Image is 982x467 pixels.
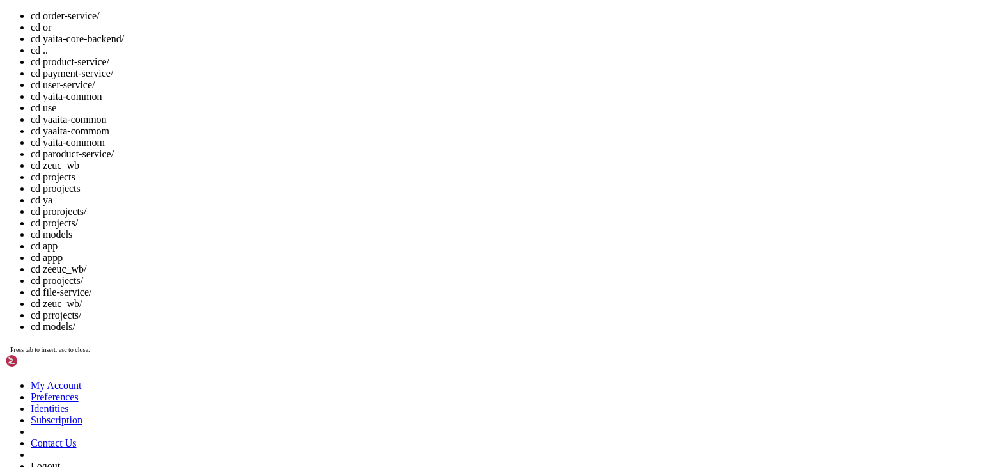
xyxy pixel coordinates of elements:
[31,183,977,194] li: cd proojects
[31,79,977,91] li: cd user-service/
[31,298,977,310] li: cd zeuc_wb/
[31,56,977,68] li: cd product-service/
[31,91,977,102] li: cd yaita-common
[31,206,977,218] li: cd prorojects/
[123,277,128,287] span: ~
[31,241,977,252] li: cd app
[31,415,82,425] a: Subscription
[161,299,166,310] div: (29, 27)
[31,22,977,33] li: cd or
[5,299,815,310] x-row: : $ cd
[5,179,815,190] x-row: 2 updates can be applied immediately.
[5,299,118,309] span: ubuntu@ip-172-31-91-17
[31,438,77,448] a: Contact Us
[31,68,977,79] li: cd payment-service/
[5,190,815,201] x-row: To see these additional updates run: apt list --upgradable
[5,49,815,59] x-row: * Support: [URL][DOMAIN_NAME]
[31,10,977,22] li: cd order-service/
[31,218,977,229] li: cd projects/
[5,277,118,287] span: ubuntu@ip-172-31-91-17
[5,27,815,38] x-row: * Documentation: [URL][DOMAIN_NAME]
[31,229,977,241] li: cd models
[5,266,815,277] x-row: Last login: [DATE] from [TECHNICAL_ID]
[31,264,977,275] li: cd zeeuc_wb/
[5,255,815,266] x-row: *** System restart required ***
[31,252,977,264] li: cd appp
[5,38,815,49] x-row: * Management: [URL][DOMAIN_NAME]
[31,33,977,45] li: cd yaita-core-backend/
[31,310,977,321] li: cd prrojects/
[5,157,815,168] x-row: Expanded Security Maintenance for Applications is not enabled.
[31,392,79,402] a: Preferences
[31,148,977,160] li: cd paroduct-service/
[31,137,977,148] li: cd yaita-commom
[5,288,97,298] span: yaita-core-backend
[31,160,977,171] li: cd zeuc_wb
[5,354,79,367] img: Shellngn
[5,5,815,16] x-row: Welcome to Ubuntu 24.04.3 LTS (GNU/Linux 6.14.0-1011-aws x86_64)
[31,321,977,333] li: cd models/
[31,171,977,183] li: cd projects
[5,125,815,136] x-row: Swap usage: 0%
[31,102,977,114] li: cd use
[31,194,977,206] li: cd ya
[31,380,82,391] a: My Account
[5,92,815,103] x-row: System load: 0.01 Processes: 177
[31,45,977,56] li: cd ..
[5,103,815,114] x-row: Usage of /: 24.2% of 28.02GB Users logged in: 0
[31,403,69,414] a: Identities
[10,346,90,353] span: Press tab to insert, esc to close.
[31,114,977,125] li: cd yaaita-common
[5,212,815,223] x-row: Enable ESM Apps to receive additional future security updates.
[31,125,977,137] li: cd yaaita-commom
[31,275,977,287] li: cd proojects/
[5,70,815,81] x-row: System information as of [DATE]
[123,299,128,309] span: ~
[5,223,815,233] x-row: See [URL][DOMAIN_NAME] or run: sudo pro status
[31,287,977,298] li: cd file-service/
[5,277,815,288] x-row: : $ ls
[5,114,815,125] x-row: Memory usage: 51% IPv4 address for enX0: [TECHNICAL_ID]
